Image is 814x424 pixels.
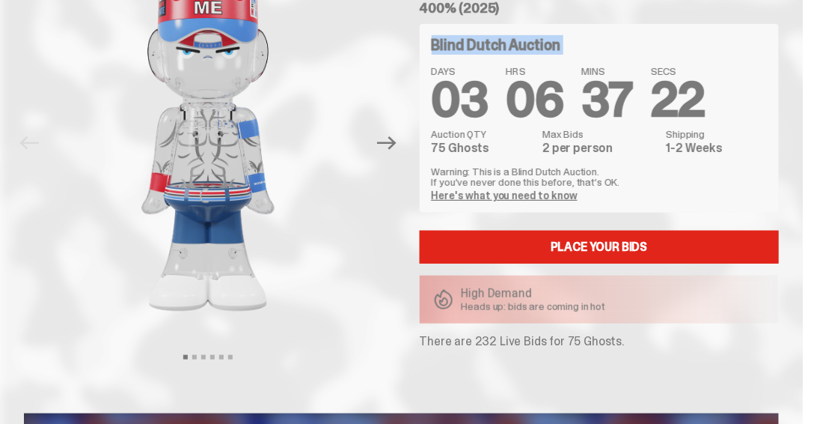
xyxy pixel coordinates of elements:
h4: Blind Dutch Auction [432,37,560,52]
span: MINS [581,66,633,76]
p: There are 232 Live Bids for 75 Ghosts. [420,336,780,348]
p: High Demand [462,288,606,300]
button: View slide 6 [228,355,233,360]
button: View slide 5 [219,355,224,360]
button: View slide 3 [201,355,206,360]
span: 03 [432,69,489,131]
a: Place your Bids [420,231,780,264]
dd: 1-2 Weeks [666,142,767,154]
p: Warning: This is a Blind Dutch Auction. If you’ve never done this before, that’s OK. [432,166,768,187]
dt: Shipping [666,129,767,139]
p: Heads up: bids are coming in hot [462,301,606,312]
button: View slide 2 [192,355,197,360]
a: Here's what you need to know [432,189,578,202]
dt: Auction QTY [432,129,534,139]
h5: 400% (2025) [420,1,780,15]
span: 22 [651,69,706,131]
span: SECS [651,66,706,76]
span: 06 [506,69,563,131]
dd: 2 per person [542,142,657,154]
span: 37 [581,69,633,131]
dd: 75 Ghosts [432,142,534,154]
dt: Max Bids [542,129,657,139]
span: DAYS [432,66,489,76]
span: HRS [506,66,563,76]
button: View slide 4 [210,355,215,360]
button: View slide 1 [183,355,188,360]
button: Next [371,127,404,160]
